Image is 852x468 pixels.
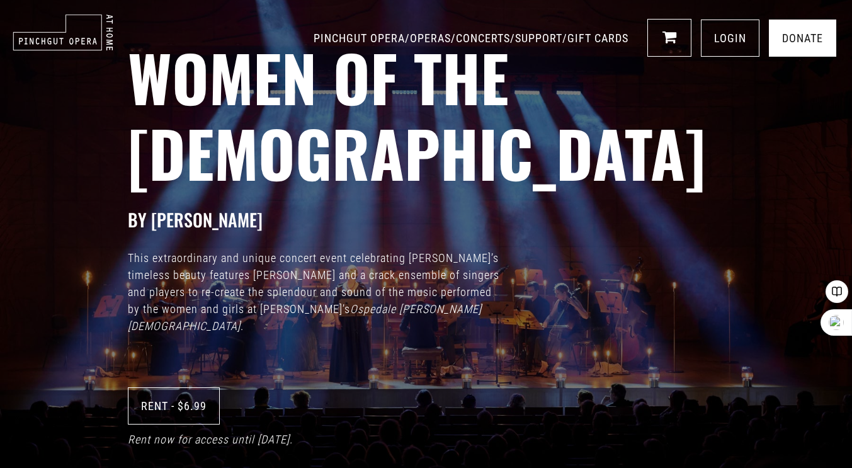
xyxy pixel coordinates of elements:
span: / / / / [314,31,632,45]
h2: Women of the [DEMOGRAPHIC_DATA] [128,39,852,190]
h3: BY [PERSON_NAME] [128,209,852,231]
a: CONCERTS [456,31,510,45]
a: PINCHGUT OPERA [314,31,405,45]
p: This extraordinary and unique concert event celebrating [PERSON_NAME]’s timeless beauty features ... [128,249,506,334]
a: LOGIN [701,20,759,57]
a: Donate [769,20,836,57]
i: Ospedale [PERSON_NAME][DEMOGRAPHIC_DATA] [128,302,482,333]
a: SUPPORT [515,31,562,45]
i: Rent now for access until [DATE]. [128,433,293,446]
img: pinchgut_at_home_negative_logo.svg [13,14,113,51]
a: GIFT CARDS [567,31,628,45]
a: Rent - $6.99 [128,387,220,425]
a: OPERAS [410,31,451,45]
